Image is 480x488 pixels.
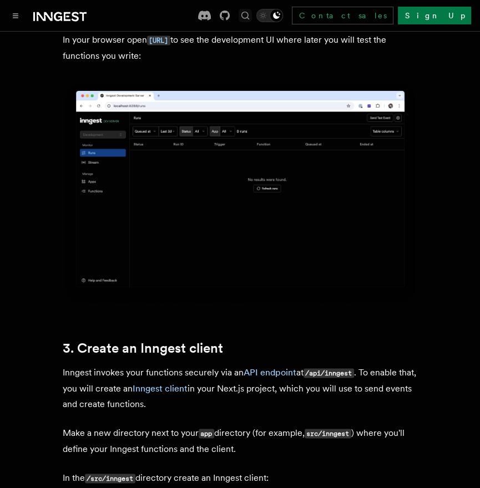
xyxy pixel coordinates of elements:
[85,474,135,483] code: /src/inngest
[305,429,351,438] code: src/inngest
[199,429,214,438] code: app
[63,32,418,64] p: In your browser open to see the development UI where later you will test the functions you write:
[304,368,354,378] code: /api/inngest
[63,340,223,355] a: 3. Create an Inngest client
[63,364,418,411] p: Inngest invokes your functions securely via an at . To enable that, you will create an in your Ne...
[63,425,418,456] p: Make a new directory next to your directory (for example, ) where you'll define your Inngest func...
[256,9,283,22] button: Toggle dark mode
[292,7,393,24] a: Contact sales
[147,34,170,45] a: [URL]
[147,35,170,45] code: [URL]
[9,9,22,22] button: Toggle navigation
[239,9,252,22] button: Find something...
[63,470,418,486] p: In the directory create an Inngest client:
[398,7,471,24] a: Sign Up
[133,383,188,393] a: Inngest client
[244,367,296,377] a: API endpoint
[63,82,418,304] img: Inngest Dev Server's 'Runs' tab with no data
